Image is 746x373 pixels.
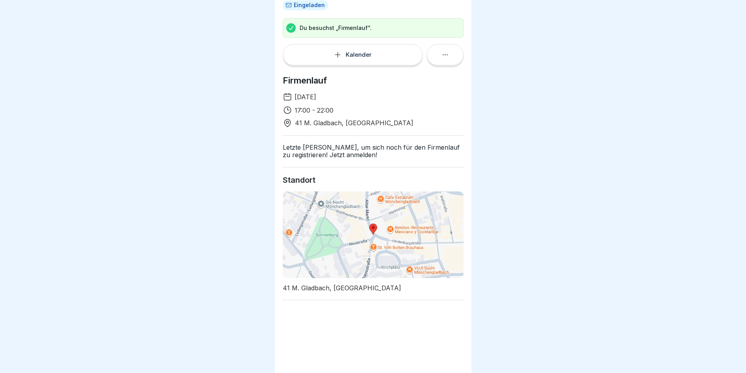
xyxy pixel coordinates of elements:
[295,107,464,114] p: 17:00 - 22:00
[295,119,413,127] p: 41 M. Gladbach, [GEOGRAPHIC_DATA]
[346,52,372,58] p: Kalender
[283,75,464,86] h1: Firmenlauf
[283,144,464,159] p: Letzte [PERSON_NAME], um sich noch für den Firmenlauf zu registrieren! Jetzt anmelden!
[283,284,464,292] p: 41 M. Gladbach, [GEOGRAPHIC_DATA]
[300,24,372,32] p: Du besuchst „Firmenlauf“.
[283,44,423,65] button: Kalender
[283,191,464,278] img: staticmap
[283,0,328,10] div: Eingeladen
[283,175,464,185] h2: Standort
[295,93,464,101] p: [DATE]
